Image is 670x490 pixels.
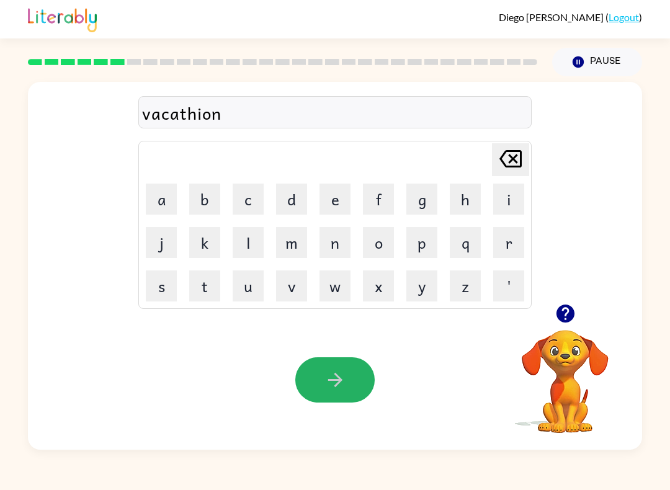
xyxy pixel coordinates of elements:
button: p [406,227,437,258]
button: m [276,227,307,258]
a: Logout [609,11,639,23]
button: r [493,227,524,258]
button: f [363,184,394,215]
button: o [363,227,394,258]
button: g [406,184,437,215]
button: n [319,227,351,258]
button: v [276,270,307,301]
button: w [319,270,351,301]
button: y [406,270,437,301]
div: ( ) [499,11,642,23]
button: i [493,184,524,215]
button: b [189,184,220,215]
button: l [233,227,264,258]
button: u [233,270,264,301]
button: s [146,270,177,301]
button: j [146,227,177,258]
button: ' [493,270,524,301]
button: t [189,270,220,301]
button: e [319,184,351,215]
button: q [450,227,481,258]
button: d [276,184,307,215]
button: Pause [552,48,642,76]
div: vacathion [142,100,528,126]
button: k [189,227,220,258]
img: Literably [28,5,97,32]
video: Your browser must support playing .mp4 files to use Literably. Please try using another browser. [503,311,627,435]
button: h [450,184,481,215]
button: x [363,270,394,301]
button: z [450,270,481,301]
button: c [233,184,264,215]
button: a [146,184,177,215]
span: Diego [PERSON_NAME] [499,11,605,23]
